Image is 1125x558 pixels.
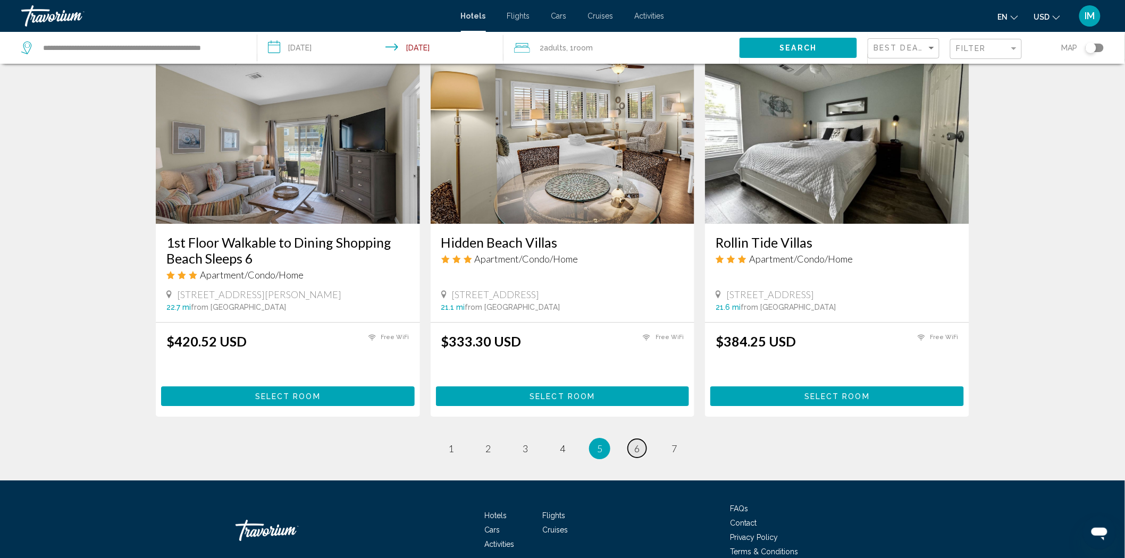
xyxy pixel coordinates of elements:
span: 21.6 mi [716,303,741,311]
span: 5 [597,443,602,454]
span: [STREET_ADDRESS][PERSON_NAME] [177,289,341,300]
span: Adults [544,44,566,52]
a: Privacy Policy [730,533,778,542]
a: Rollin Tide Villas [716,234,959,250]
img: Hotel image [156,54,420,224]
button: Change currency [1034,9,1060,24]
button: Filter [950,38,1022,60]
ins: $384.25 USD [716,333,796,349]
span: Room [574,44,593,52]
li: Free WiFi [637,333,684,342]
span: Select Room [255,392,321,401]
span: from [GEOGRAPHIC_DATA] [191,303,286,311]
img: Hotel image [431,54,695,224]
span: Filter [956,44,986,53]
span: [STREET_ADDRESS] [452,289,540,300]
span: 6 [634,443,640,454]
a: Cruises [588,12,614,20]
li: Free WiFi [912,333,959,342]
a: Activities [485,540,515,548]
img: Hotel image [705,54,969,224]
span: 2 [485,443,491,454]
a: Flights [543,511,566,520]
a: Cars [485,526,500,534]
span: en [998,13,1008,21]
button: Select Room [710,386,964,406]
ins: $420.52 USD [166,333,247,349]
li: Free WiFi [363,333,409,342]
a: Cruises [543,526,568,534]
a: 1st Floor Walkable to Dining Shopping Beach Sleeps 6 [166,234,409,266]
ul: Pagination [156,438,969,459]
span: 21.1 mi [441,303,465,311]
span: [STREET_ADDRESS] [726,289,814,300]
span: Apartment/Condo/Home [475,253,578,265]
span: 3 [523,443,528,454]
a: Hotels [485,511,507,520]
span: from [GEOGRAPHIC_DATA] [741,303,836,311]
a: Travorium [236,514,342,546]
div: 3 star Apartment [166,269,409,281]
button: Travelers: 2 adults, 0 children [503,32,740,64]
button: Change language [998,9,1018,24]
span: 22.7 mi [166,303,191,311]
a: Select Room [161,389,415,401]
span: Select Room [530,392,595,401]
iframe: Кнопка запуска окна обмена сообщениями [1082,515,1116,549]
span: Search [780,44,817,53]
button: User Menu [1076,5,1104,27]
a: Hidden Beach Villas [441,234,684,250]
button: Toggle map [1078,43,1104,53]
span: 4 [560,443,565,454]
span: Apartment/Condo/Home [200,269,304,281]
span: from [GEOGRAPHIC_DATA] [465,303,560,311]
a: Cars [551,12,567,20]
a: Travorium [21,5,450,27]
span: 2 [540,40,566,55]
span: 7 [671,443,677,454]
mat-select: Sort by [874,44,936,53]
div: 3 star Apartment [441,253,684,265]
a: Hotels [461,12,486,20]
div: 3 star Apartment [716,253,959,265]
span: Apartment/Condo/Home [749,253,853,265]
button: Search [740,38,858,57]
a: FAQs [730,504,748,513]
ins: $333.30 USD [441,333,522,349]
a: Activities [635,12,665,20]
a: Terms & Conditions [730,547,798,556]
span: , 1 [566,40,593,55]
a: Contact [730,519,757,527]
a: Select Room [436,389,690,401]
span: Select Room [804,392,870,401]
button: Select Room [436,386,690,406]
button: Check-in date: Aug 18, 2025 Check-out date: Aug 19, 2025 [257,32,504,64]
span: USD [1034,13,1050,21]
a: Flights [507,12,530,20]
span: Map [1062,40,1078,55]
span: 1 [448,443,454,454]
button: Select Room [161,386,415,406]
span: Best Deals [874,44,929,52]
a: Select Room [710,389,964,401]
span: IM [1085,11,1095,21]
